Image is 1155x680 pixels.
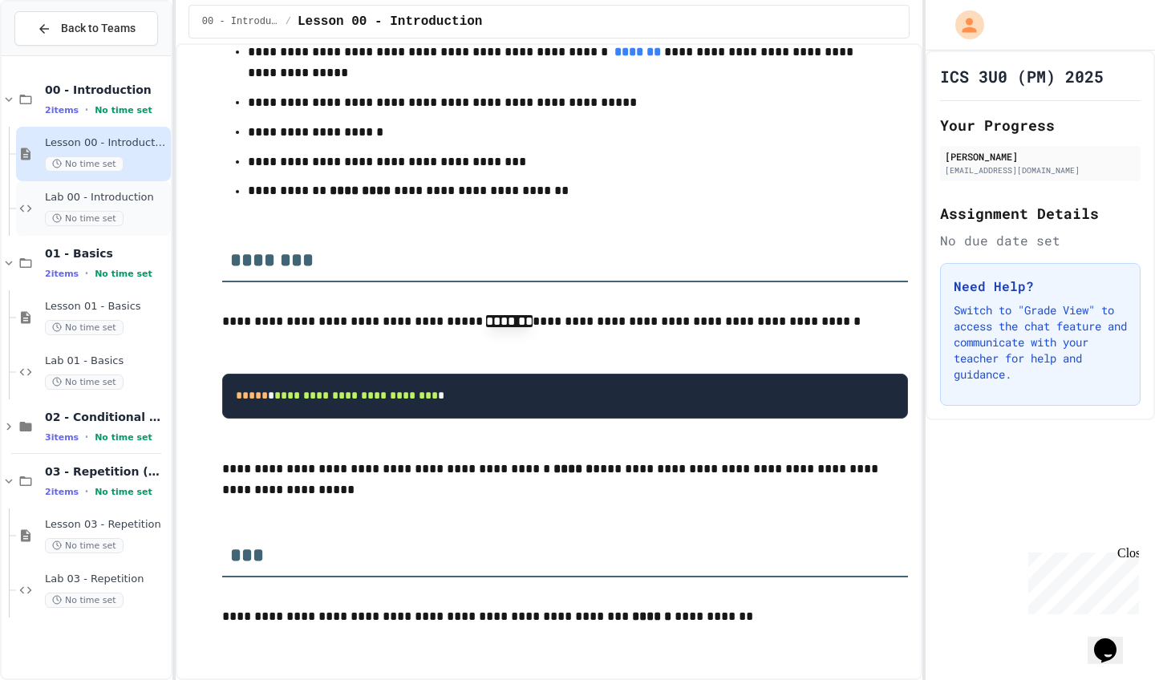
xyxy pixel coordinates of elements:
div: My Account [938,6,988,43]
span: 00 - Introduction [45,83,168,97]
span: Lab 03 - Repetition [45,573,168,586]
span: 2 items [45,487,79,497]
div: Chat with us now!Close [6,6,111,102]
span: 00 - Introduction [202,15,279,28]
span: No time set [45,211,124,226]
span: Lab 00 - Introduction [45,191,168,204]
h1: ICS 3U0 (PM) 2025 [940,65,1104,87]
span: / [286,15,291,28]
span: Lab 01 - Basics [45,354,168,368]
span: No time set [95,487,152,497]
span: Back to Teams [61,20,136,37]
span: • [85,267,88,280]
iframe: chat widget [1022,546,1139,614]
span: No time set [95,269,152,279]
span: 2 items [45,269,79,279]
span: 3 items [45,432,79,443]
span: No time set [45,538,124,553]
span: Lesson 01 - Basics [45,300,168,314]
span: • [85,485,88,498]
div: [PERSON_NAME] [945,149,1136,164]
span: 03 - Repetition (while and for) [45,464,168,479]
h2: Your Progress [940,114,1141,136]
div: No due date set [940,231,1141,250]
span: 02 - Conditional Statements (if) [45,410,168,424]
span: No time set [45,374,124,390]
span: • [85,103,88,116]
h2: Assignment Details [940,202,1141,225]
h3: Need Help? [954,277,1127,296]
span: • [85,431,88,443]
iframe: chat widget [1088,616,1139,664]
span: No time set [45,320,124,335]
span: No time set [95,105,152,115]
span: Lesson 03 - Repetition [45,518,168,532]
span: 2 items [45,105,79,115]
span: 01 - Basics [45,246,168,261]
span: Lesson 00 - Introduction [298,12,482,31]
div: [EMAIL_ADDRESS][DOMAIN_NAME] [945,164,1136,176]
p: Switch to "Grade View" to access the chat feature and communicate with your teacher for help and ... [954,302,1127,382]
span: Lesson 00 - Introduction [45,136,168,150]
span: No time set [95,432,152,443]
button: Back to Teams [14,11,158,46]
span: No time set [45,156,124,172]
span: No time set [45,593,124,608]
